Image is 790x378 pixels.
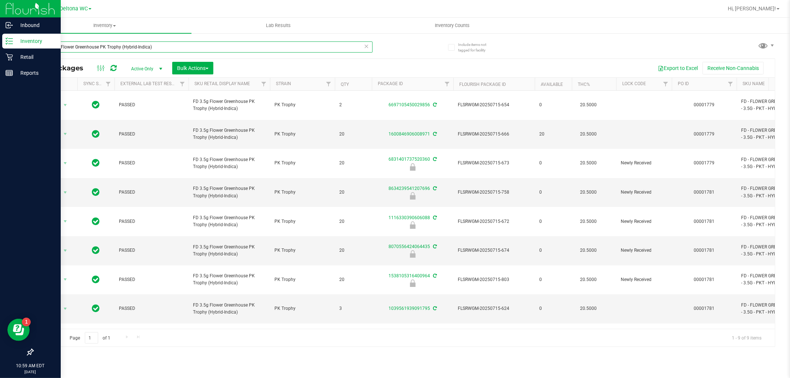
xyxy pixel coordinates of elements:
[365,18,539,33] a: Inventory Counts
[389,157,430,162] a: 6831401737520360
[458,160,530,167] span: FLSRWGM-20250715-673
[92,158,100,168] span: In Sync
[441,78,453,90] a: Filter
[339,218,367,225] span: 20
[458,305,530,312] span: FLSRWGM-20250715-624
[576,303,600,314] span: 20.5000
[653,62,703,74] button: Export to Excel
[728,6,776,11] span: Hi, [PERSON_NAME]!
[576,245,600,256] span: 20.5000
[694,219,715,224] a: 00001781
[364,41,369,51] span: Clear
[119,160,184,167] span: PASSED
[621,247,667,254] span: Newly Received
[22,318,31,327] iframe: Resource center unread badge
[371,221,454,229] div: Newly Received
[339,160,367,167] span: 20
[13,37,57,46] p: Inventory
[371,163,454,171] div: Newly Received
[694,248,715,253] a: 00001781
[458,247,530,254] span: FLSRWGM-20250715-674
[85,332,98,344] input: 1
[61,187,70,198] span: select
[61,100,70,110] span: select
[6,69,13,77] inline-svg: Reports
[432,273,437,278] span: Sync from Compliance System
[621,189,667,196] span: Newly Received
[432,157,437,162] span: Sync from Compliance System
[13,68,57,77] p: Reports
[120,81,179,86] a: External Lab Test Result
[61,304,70,314] span: select
[339,101,367,108] span: 2
[256,22,301,29] span: Lab Results
[726,332,767,343] span: 1 - 9 of 9 items
[389,306,430,311] a: 1039561939091795
[61,158,70,168] span: select
[339,276,367,283] span: 20
[576,100,600,110] span: 20.5000
[458,218,530,225] span: FLSRWGM-20250715-672
[432,131,437,137] span: Sync from Compliance System
[119,276,184,283] span: PASSED
[622,81,646,86] a: Lock Code
[119,305,184,312] span: PASSED
[458,131,530,138] span: FLSRWGM-20250715-666
[92,187,100,197] span: In Sync
[61,129,70,139] span: select
[63,332,117,344] span: Page of 1
[694,131,715,137] a: 00001779
[458,42,495,53] span: Include items not tagged for facility
[92,100,100,110] span: In Sync
[694,102,715,107] a: 00001779
[60,6,88,12] span: Deltona WC
[389,215,430,220] a: 1116330390606088
[378,81,403,86] a: Package ID
[389,273,430,278] a: 1538105316400964
[539,131,567,138] span: 20
[389,186,430,191] a: 8634239541207696
[459,82,506,87] a: Flourish Package ID
[193,185,266,199] span: FD 3.5g Flower Greenhouse PK Trophy (Hybrid-Indica)
[61,245,70,256] span: select
[539,189,567,196] span: 0
[724,78,737,90] a: Filter
[694,160,715,165] a: 00001779
[18,18,191,33] a: Inventory
[694,190,715,195] a: 00001781
[371,192,454,200] div: Newly Received
[18,22,191,29] span: Inventory
[274,276,330,283] span: PK Trophy
[6,53,13,61] inline-svg: Retail
[432,244,437,249] span: Sync from Compliance System
[39,64,91,72] span: All Packages
[425,22,480,29] span: Inventory Counts
[576,216,600,227] span: 20.5000
[274,101,330,108] span: PK Trophy
[432,102,437,107] span: Sync from Compliance System
[339,131,367,138] span: 20
[371,250,454,258] div: Newly Received
[341,82,349,87] a: Qty
[578,82,590,87] a: THC%
[694,277,715,282] a: 00001781
[193,156,266,170] span: FD 3.5g Flower Greenhouse PK Trophy (Hybrid-Indica)
[176,78,189,90] a: Filter
[119,189,184,196] span: PASSED
[323,78,335,90] a: Filter
[694,306,715,311] a: 00001781
[576,274,600,285] span: 20.5000
[102,78,114,90] a: Filter
[539,305,567,312] span: 0
[92,274,100,285] span: In Sync
[339,189,367,196] span: 20
[539,276,567,283] span: 0
[177,65,209,71] span: Bulk Actions
[389,102,430,107] a: 6697105450029856
[274,189,330,196] span: PK Trophy
[576,187,600,198] span: 20.5000
[193,272,266,287] span: FD 3.5g Flower Greenhouse PK Trophy (Hybrid-Indica)
[539,160,567,167] span: 0
[61,274,70,285] span: select
[194,81,250,86] a: Sku Retail Display Name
